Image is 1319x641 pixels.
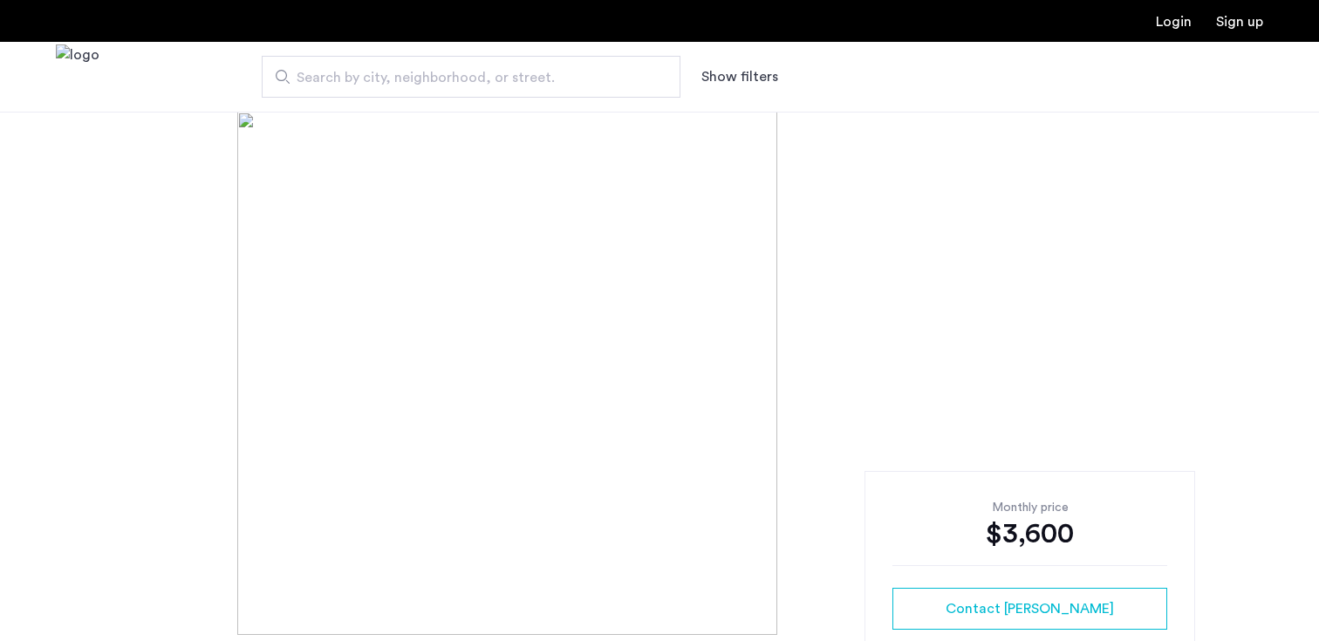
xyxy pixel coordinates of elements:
span: Search by city, neighborhood, or street. [297,67,632,88]
a: Login [1156,15,1192,29]
button: Show or hide filters [701,66,778,87]
a: Cazamio Logo [56,44,99,110]
div: $3,600 [892,516,1167,551]
input: Apartment Search [262,56,680,98]
div: Monthly price [892,499,1167,516]
span: Contact [PERSON_NAME] [946,598,1114,619]
a: Registration [1216,15,1263,29]
img: logo [56,44,99,110]
button: button [892,588,1167,630]
img: [object%20Object] [237,112,1082,635]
